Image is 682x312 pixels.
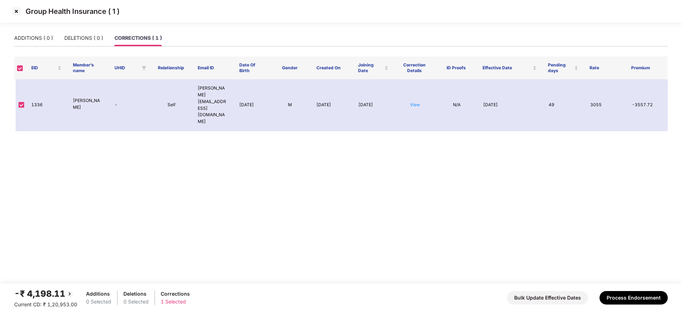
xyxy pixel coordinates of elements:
[14,34,53,42] div: ADDITIONS ( 0 )
[542,57,584,79] th: Pending days
[435,57,477,79] th: ID Proofs
[67,57,109,79] th: Member’s name
[114,65,139,71] span: UHID
[507,291,588,305] button: Bulk Update Effective Dates
[543,79,585,131] td: 49
[150,79,192,131] td: Self
[234,79,269,131] td: [DATE]
[548,62,573,74] span: Pending days
[161,290,190,298] div: Corrections
[269,57,311,79] th: Gender
[269,79,311,131] td: M
[86,290,111,298] div: Additions
[311,57,352,79] th: Created On
[114,34,162,42] div: CORRECTIONS ( 1 )
[14,301,77,307] span: Current CD: ₹ 1,20,953.00
[140,64,148,72] span: filter
[86,298,111,306] div: 0 Selected
[161,298,190,306] div: 1 Selected
[352,57,394,79] th: Joining Date
[64,34,103,42] div: DELETIONS ( 0 )
[123,290,149,298] div: Deletions
[123,298,149,306] div: 0 Selected
[600,291,668,305] button: Process Endorsement
[626,79,668,131] td: -3557.72
[142,66,146,70] span: filter
[358,62,383,74] span: Joining Date
[477,57,542,79] th: Effective Date
[353,79,394,131] td: [DATE]
[31,65,56,71] span: EID
[192,79,234,131] td: [PERSON_NAME][EMAIL_ADDRESS][DOMAIN_NAME]
[73,97,103,111] p: [PERSON_NAME]
[584,57,625,79] th: Rate
[585,79,626,131] td: 3055
[410,102,420,107] a: View
[109,79,150,131] td: -
[65,290,74,298] img: svg+xml;base64,PHN2ZyBpZD0iQmFjay0yMHgyMCIgeG1sbnM9Imh0dHA6Ly93d3cudzMub3JnLzIwMDAvc3ZnIiB3aWR0aD...
[311,79,352,131] td: [DATE]
[625,57,667,79] th: Premium
[26,7,119,16] p: Group Health Insurance ( 1 )
[14,287,77,301] div: -₹ 4,198.11
[234,57,269,79] th: Date Of Birth
[26,79,67,131] td: 1336
[394,57,436,79] th: Correction Details
[150,57,192,79] th: Relationship
[478,79,543,131] td: [DATE]
[26,57,67,79] th: EID
[11,6,22,17] img: svg+xml;base64,PHN2ZyBpZD0iQ3Jvc3MtMzJ4MzIiIHhtbG5zPSJodHRwOi8vd3d3LnczLm9yZy8yMDAwL3N2ZyIgd2lkdG...
[483,65,531,71] span: Effective Date
[192,57,234,79] th: Email ID
[436,79,478,131] td: N/A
